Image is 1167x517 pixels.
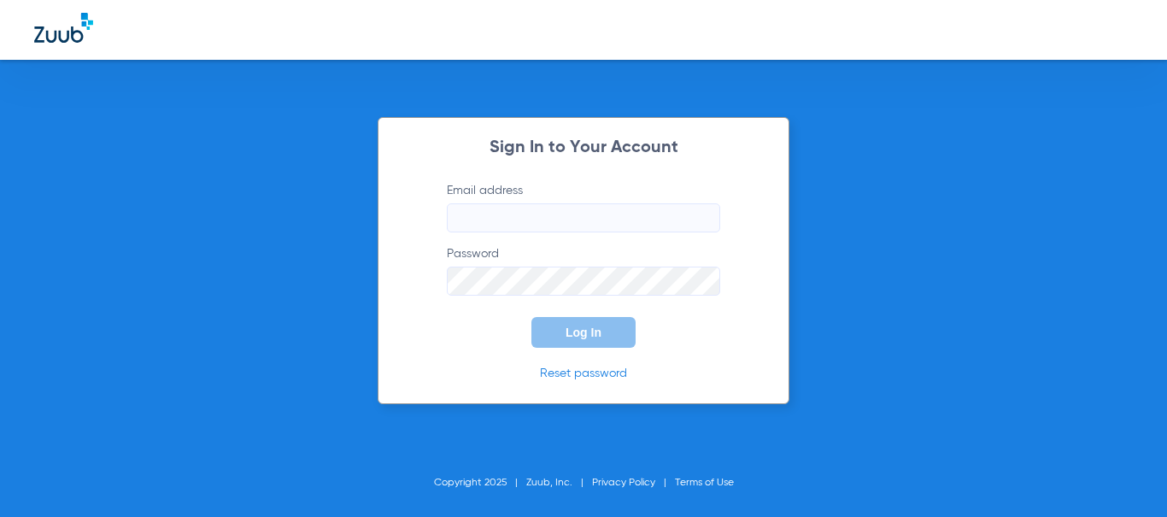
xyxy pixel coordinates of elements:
img: Zuub Logo [34,13,93,43]
a: Reset password [540,367,627,379]
a: Privacy Policy [592,478,655,488]
button: Log In [531,317,636,348]
input: Email address [447,203,720,232]
label: Password [447,245,720,296]
li: Zuub, Inc. [526,474,592,491]
input: Password [447,267,720,296]
a: Terms of Use [675,478,734,488]
span: Log In [566,326,601,339]
label: Email address [447,182,720,232]
li: Copyright 2025 [434,474,526,491]
h2: Sign In to Your Account [421,139,746,156]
